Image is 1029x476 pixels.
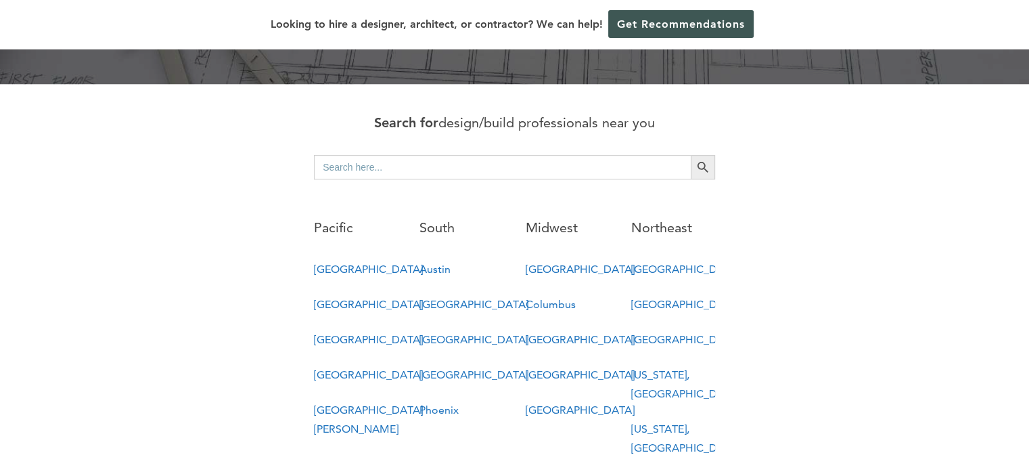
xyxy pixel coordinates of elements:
[419,263,451,276] a: Austin
[314,404,423,435] a: [GEOGRAPHIC_DATA][PERSON_NAME]
[314,298,423,311] a: [GEOGRAPHIC_DATA]
[631,333,740,346] a: [GEOGRAPHIC_DATA]
[631,263,740,276] a: [GEOGRAPHIC_DATA]
[695,160,710,175] svg: Search
[419,216,503,240] p: South
[631,298,740,311] a: [GEOGRAPHIC_DATA]
[314,155,691,179] input: Search here...
[525,263,634,276] a: [GEOGRAPHIC_DATA]
[631,368,740,400] a: [US_STATE], [GEOGRAPHIC_DATA]
[525,404,634,416] a: [GEOGRAPHIC_DATA]
[314,368,423,381] a: [GEOGRAPHIC_DATA]
[314,333,423,346] a: [GEOGRAPHIC_DATA]
[525,368,634,381] a: [GEOGRAPHIC_DATA]
[608,10,754,38] a: Get Recommendations
[314,111,715,135] p: design/build professionals near you
[419,298,528,311] a: [GEOGRAPHIC_DATA]
[631,423,740,454] a: [US_STATE], [GEOGRAPHIC_DATA]
[419,368,528,381] a: [GEOGRAPHIC_DATA]
[314,263,423,276] a: [GEOGRAPHIC_DATA]
[525,216,609,240] p: Midwest
[525,298,575,311] a: Columbus
[419,333,528,346] a: [GEOGRAPHIC_DATA]
[419,404,459,416] a: Phoenix
[374,114,438,131] strong: Search for
[314,216,398,240] p: Pacific
[525,333,634,346] a: [GEOGRAPHIC_DATA]
[631,216,715,240] p: Northeast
